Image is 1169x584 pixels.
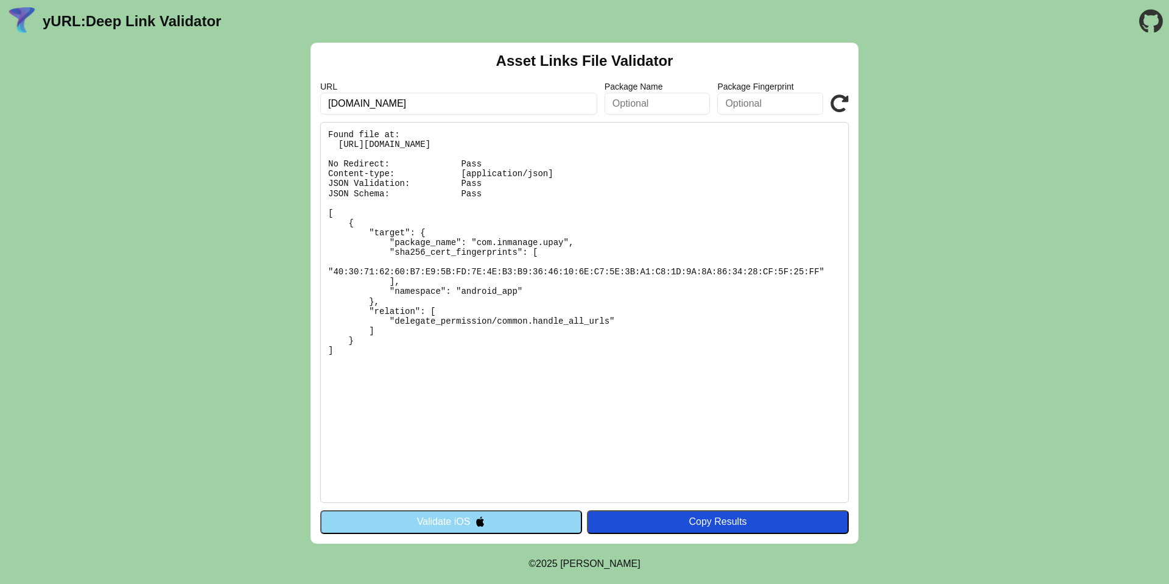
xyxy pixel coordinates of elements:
label: URL [320,82,597,91]
button: Validate iOS [320,510,582,533]
img: appleIcon.svg [475,516,485,527]
label: Package Name [605,82,711,91]
span: 2025 [536,558,558,569]
div: Copy Results [593,516,843,527]
footer: © [528,544,640,584]
h2: Asset Links File Validator [496,52,673,69]
input: Optional [717,93,823,115]
label: Package Fingerprint [717,82,823,91]
input: Optional [605,93,711,115]
input: Required [320,93,597,115]
a: Michael Ibragimchayev's Personal Site [560,558,641,569]
pre: Found file at: [URL][DOMAIN_NAME] No Redirect: Pass Content-type: [application/json] JSON Validat... [320,122,849,503]
img: yURL Logo [6,5,38,37]
button: Copy Results [587,510,849,533]
a: yURL:Deep Link Validator [43,13,221,30]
